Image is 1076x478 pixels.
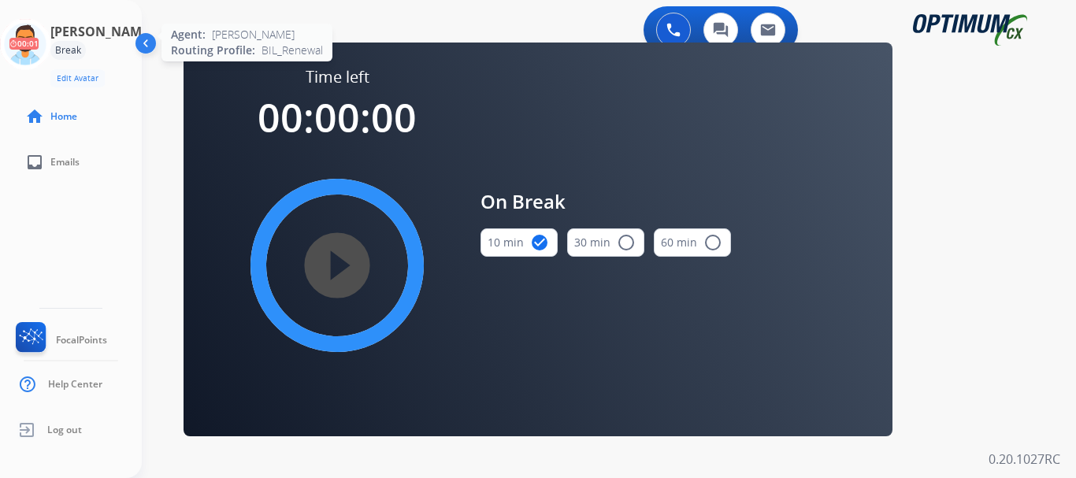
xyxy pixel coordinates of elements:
[328,256,347,275] mat-icon: play_circle_filled
[258,91,417,144] span: 00:00:00
[480,187,731,216] span: On Break
[989,450,1060,469] p: 0.20.1027RC
[617,233,636,252] mat-icon: radio_button_unchecked
[171,43,255,58] span: Routing Profile:
[306,66,369,88] span: Time left
[50,110,77,123] span: Home
[13,322,107,358] a: FocalPoints
[25,153,44,172] mat-icon: inbox
[212,27,295,43] span: [PERSON_NAME]
[56,334,107,346] span: FocalPoints
[567,228,644,257] button: 30 min
[262,43,323,58] span: BIL_Renewal
[50,156,80,169] span: Emails
[50,69,105,87] button: Edit Avatar
[530,233,549,252] mat-icon: check_circle
[50,41,86,60] div: Break
[171,27,206,43] span: Agent:
[480,228,558,257] button: 10 min
[48,378,102,391] span: Help Center
[654,228,731,257] button: 60 min
[47,424,82,436] span: Log out
[25,107,44,126] mat-icon: home
[703,233,722,252] mat-icon: radio_button_unchecked
[50,22,153,41] h3: [PERSON_NAME]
